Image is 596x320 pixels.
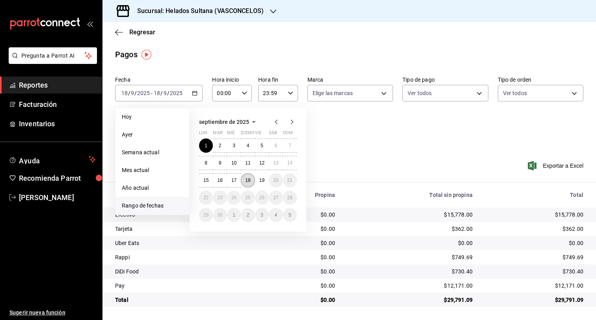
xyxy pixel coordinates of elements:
[274,212,277,218] abbr: 4 de octubre de 2025
[255,156,269,170] button: 12 de septiembre de 2025
[348,282,473,290] div: $12,171.00
[169,90,183,96] input: ----
[129,28,155,36] span: Regresar
[87,21,93,27] button: open_drawer_menu
[255,130,261,138] abbr: viernes
[199,119,249,125] span: septiembre de 2025
[258,77,298,82] label: Hora fin
[203,212,209,218] abbr: 29 de septiembre de 2025
[485,192,583,198] div: Total
[245,178,250,183] abbr: 18 de septiembre de 2025
[231,160,237,166] abbr: 10 de septiembre de 2025
[19,192,96,203] span: [PERSON_NAME]
[348,192,473,198] div: Total sin propina
[255,191,269,205] button: 26 de septiembre de 2025
[269,191,283,205] button: 27 de septiembre de 2025
[213,138,227,153] button: 2 de septiembre de 2025
[6,57,97,65] a: Pregunta a Parrot AI
[151,90,153,96] span: -
[213,156,227,170] button: 9 de septiembre de 2025
[241,208,255,222] button: 2 de octubre de 2025
[241,130,287,138] abbr: jueves
[231,178,237,183] abbr: 17 de septiembre de 2025
[217,178,222,183] abbr: 16 de septiembre de 2025
[134,90,137,96] span: /
[205,143,207,148] abbr: 1 de septiembre de 2025
[19,155,86,164] span: Ayuda
[130,90,134,96] input: --
[247,143,250,148] abbr: 4 de septiembre de 2025
[115,268,254,275] div: DiDi Food
[122,131,183,139] span: Ayer
[269,173,283,187] button: 20 de septiembre de 2025
[269,130,277,138] abbr: sábado
[503,89,527,97] span: Ver todos
[199,117,259,127] button: septiembre de 2025
[529,161,583,170] span: Exportar a Excel
[213,191,227,205] button: 23 de septiembre de 2025
[485,253,583,261] div: $749.69
[167,90,169,96] span: /
[153,90,160,96] input: --
[255,173,269,187] button: 19 de septiembre de 2025
[283,156,297,170] button: 14 de septiembre de 2025
[283,173,297,187] button: 21 de septiembre de 2025
[259,178,264,183] abbr: 19 de septiembre de 2025
[227,130,235,138] abbr: miércoles
[289,212,291,218] abbr: 5 de octubre de 2025
[115,28,155,36] button: Regresar
[163,90,167,96] input: --
[122,113,183,121] span: Hoy
[203,195,209,200] abbr: 22 de septiembre de 2025
[115,49,138,60] div: Pagos
[231,195,237,200] abbr: 24 de septiembre de 2025
[241,191,255,205] button: 25 de septiembre de 2025
[259,160,264,166] abbr: 12 de septiembre de 2025
[273,160,278,166] abbr: 13 de septiembre de 2025
[122,166,183,174] span: Mes actual
[212,77,252,82] label: Hora inicio
[274,143,277,148] abbr: 6 de septiembre de 2025
[269,156,283,170] button: 13 de septiembre de 2025
[199,138,213,153] button: 1 de septiembre de 2025
[19,118,96,129] span: Inventarios
[313,89,353,97] span: Elige las marcas
[213,173,227,187] button: 16 de septiembre de 2025
[307,77,393,82] label: Marca
[137,90,150,96] input: ----
[402,77,488,82] label: Tipo de pago
[160,90,163,96] span: /
[115,282,254,290] div: Pay
[233,212,235,218] abbr: 1 de octubre de 2025
[19,80,96,90] span: Reportes
[115,77,203,82] label: Fecha
[261,212,263,218] abbr: 3 de octubre de 2025
[199,156,213,170] button: 8 de septiembre de 2025
[115,296,254,304] div: Total
[21,52,85,60] span: Pregunta a Parrot AI
[142,50,151,60] img: Tooltip marker
[19,173,96,183] span: Recomienda Parrot
[245,160,250,166] abbr: 11 de septiembre de 2025
[267,282,335,290] div: $0.00
[255,138,269,153] button: 5 de septiembre de 2025
[348,296,473,304] div: $29,791.09
[227,191,241,205] button: 24 de septiembre de 2025
[267,296,335,304] div: $0.00
[131,6,264,16] h3: Sucursal: Helados Sultana (VASCONCELOS)
[283,130,293,138] abbr: domingo
[261,143,263,148] abbr: 5 de septiembre de 2025
[287,178,292,183] abbr: 21 de septiembre de 2025
[122,202,183,210] span: Rango de fechas
[227,138,241,153] button: 3 de septiembre de 2025
[219,143,222,148] abbr: 2 de septiembre de 2025
[485,282,583,290] div: $12,171.00
[115,253,254,261] div: Rappi
[217,212,222,218] abbr: 30 de septiembre de 2025
[217,195,222,200] abbr: 23 de septiembre de 2025
[289,143,291,148] abbr: 7 de septiembre de 2025
[115,225,254,233] div: Tarjeta
[205,160,207,166] abbr: 8 de septiembre de 2025
[269,138,283,153] button: 6 de septiembre de 2025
